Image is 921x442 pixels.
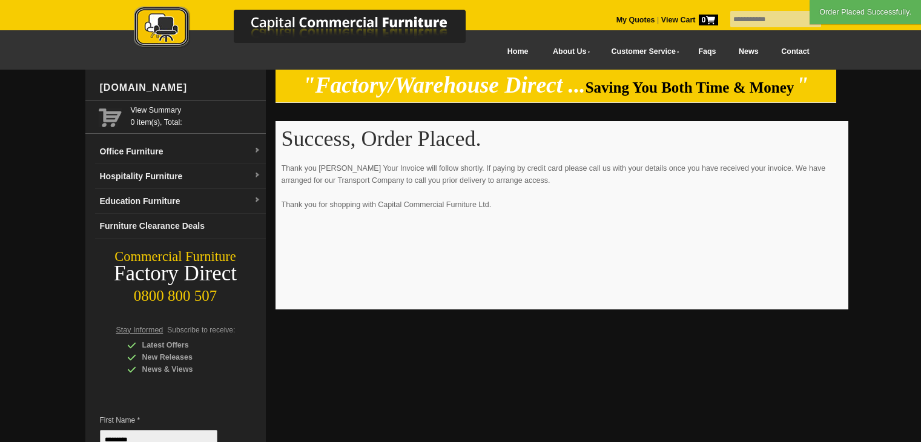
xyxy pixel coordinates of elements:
[127,339,242,351] div: Latest Offers
[586,79,794,96] span: Saving You Both Time & Money
[95,189,266,214] a: Education Furnituredropdown
[95,139,266,164] a: Office Furnituredropdown
[254,147,261,154] img: dropdown
[127,351,242,363] div: New Releases
[131,104,261,116] a: View Summary
[796,73,809,97] em: "
[282,127,842,150] h1: Success, Order Placed.
[167,326,235,334] span: Subscribe to receive:
[100,414,236,426] span: First Name *
[95,214,266,239] a: Furniture Clearance Deals
[85,265,266,282] div: Factory Direct
[699,15,718,25] span: 0
[687,38,728,65] a: Faqs
[659,16,718,24] a: View Cart0
[540,38,598,65] a: About Us
[131,104,261,127] span: 0 item(s), Total:
[95,70,266,106] div: [DOMAIN_NAME]
[598,38,687,65] a: Customer Service
[616,16,655,24] a: My Quotes
[127,363,242,375] div: News & Views
[770,38,820,65] a: Contact
[101,6,524,50] img: Capital Commercial Furniture Logo
[116,326,163,334] span: Stay Informed
[727,38,770,65] a: News
[101,6,524,54] a: Capital Commercial Furniture Logo
[95,164,266,189] a: Hospitality Furnituredropdown
[661,16,718,24] strong: View Cart
[85,282,266,305] div: 0800 800 507
[85,248,266,265] div: Commercial Furniture
[303,73,586,97] em: "Factory/Warehouse Direct ...
[254,172,261,179] img: dropdown
[282,162,842,223] p: Thank you [PERSON_NAME] Your Invoice will follow shortly. If paying by credit card please call us...
[254,197,261,204] img: dropdown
